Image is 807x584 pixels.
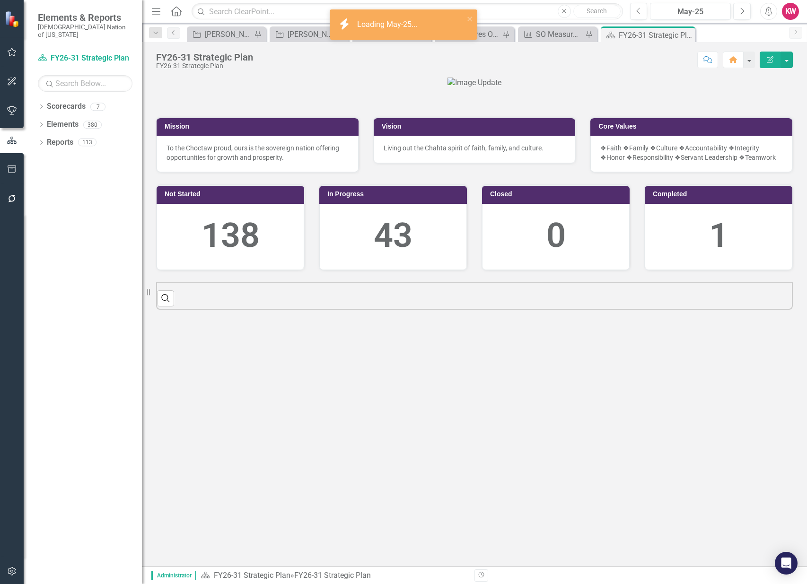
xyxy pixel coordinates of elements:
a: SO Measures Ownership Report - KW [520,28,583,40]
a: [PERSON_NAME]'s Team KPI's [272,28,334,40]
div: FY26-31 Strategic Plan [619,29,693,41]
input: Search ClearPoint... [192,3,623,20]
div: May-25 [653,6,728,17]
div: 43 [329,211,457,260]
h3: Mission [165,123,354,130]
img: ClearPoint Strategy [5,11,21,27]
span: To the Choctaw proud, ours is the sovereign nation offering opportunities for growth and prosperity. [167,144,339,161]
div: SO Measures Ownership Report - KW [536,28,583,40]
h3: Closed [490,191,625,198]
h3: In Progress [327,191,462,198]
div: FY26-31 Strategic Plan [294,571,371,580]
button: KW [782,3,799,20]
div: 0 [492,211,620,260]
span: Search [587,7,607,15]
div: FY26-31 Strategic Plan [156,62,253,70]
small: [DEMOGRAPHIC_DATA] Nation of [US_STATE] [38,23,132,39]
div: [PERSON_NAME]'s Team KPI's [288,28,334,40]
p: ❖Faith ❖Family ❖Culture ❖Accountability ❖Integrity ❖Honor ❖Responsibility ❖Servant Leadership ❖Te... [600,143,782,162]
div: 113 [78,139,96,147]
h3: Not Started [165,191,299,198]
button: Search [573,5,621,18]
div: Loading May-25... [357,19,420,30]
div: 380 [83,121,102,129]
input: Search Below... [38,75,132,92]
div: Open Intercom Messenger [775,552,798,575]
div: » [201,570,467,581]
a: Elements [47,119,79,130]
img: Image Update [447,78,501,88]
span: Living out the Chahta spirit of faith, family, and culture. [384,144,544,152]
a: [PERSON_NAME] SO's (three-month view) [189,28,252,40]
div: 7 [90,103,105,111]
div: 1 [655,211,782,260]
h3: Vision [382,123,571,130]
button: May-25 [650,3,731,20]
a: FY26-31 Strategic Plan [214,571,290,580]
a: Reports [47,137,73,148]
span: Administrator [151,571,196,580]
button: close [467,13,474,24]
span: Elements & Reports [38,12,132,23]
a: Scorecards [47,101,86,112]
h3: Core Values [598,123,788,130]
div: [PERSON_NAME] SO's (three-month view) [205,28,252,40]
div: FY26-31 Strategic Plan [156,52,253,62]
div: 138 [167,211,294,260]
h3: Completed [653,191,788,198]
a: FY26-31 Strategic Plan [38,53,132,64]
